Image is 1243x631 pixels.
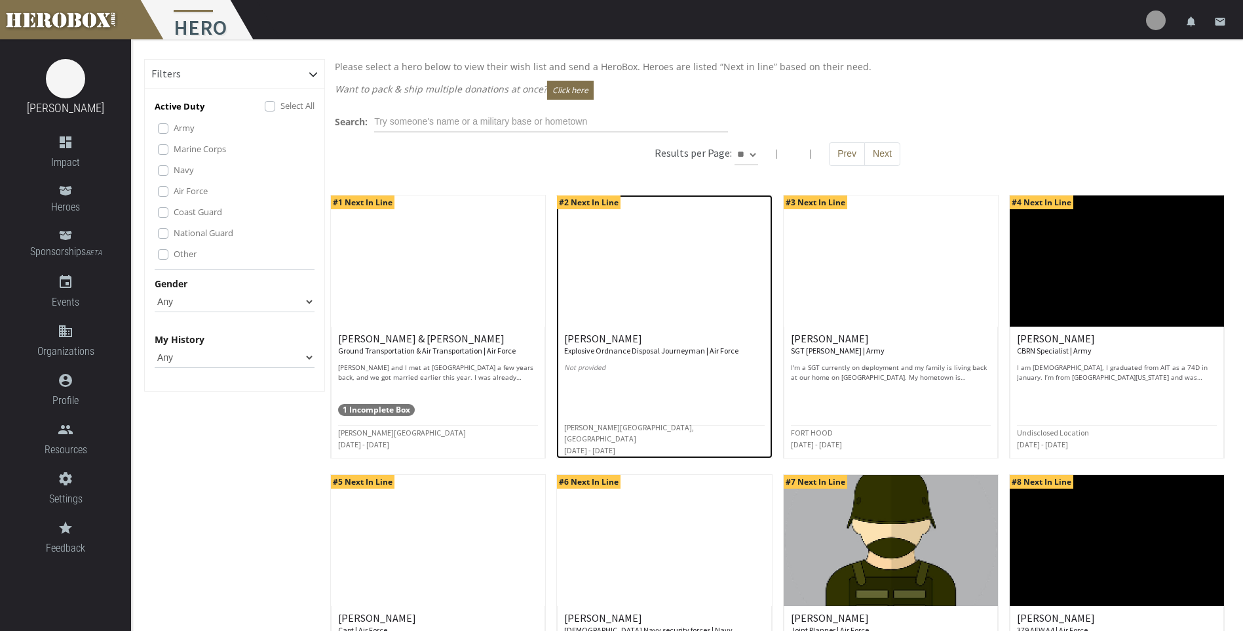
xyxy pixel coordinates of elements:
p: Want to pack & ship multiple donations at once? [335,81,1220,100]
a: #4 Next In Line [PERSON_NAME] CBRN Specialist | Army I am [DEMOGRAPHIC_DATA], I graduated from AI... [1009,195,1225,458]
small: BETA [86,249,102,257]
a: #3 Next In Line [PERSON_NAME] SGT [PERSON_NAME] | Army I'm a SGT currently on deployment and my f... [783,195,999,458]
p: I am [DEMOGRAPHIC_DATA], I graduated from AIT as a 74D in January. I’m from [GEOGRAPHIC_DATA][US_... [1017,363,1217,382]
span: | [774,147,779,159]
small: SGT [PERSON_NAME] | Army [791,346,885,356]
label: Air Force [174,184,208,198]
img: image [46,59,85,98]
h6: Filters [151,68,181,80]
label: Other [174,247,197,261]
label: Search: [335,114,368,129]
small: Ground Transportation & Air Transportation | Air Force [338,346,516,356]
i: notifications [1185,16,1197,28]
a: #2 Next In Line [PERSON_NAME] Explosive Ordnance Disposal Journeyman | Air Force Not provided [PE... [556,195,772,458]
small: Undisclosed Location [1017,428,1089,438]
label: Army [174,121,195,135]
small: CBRN Specialist | Army [1017,346,1092,356]
span: #6 Next In Line [557,475,621,489]
small: [PERSON_NAME][GEOGRAPHIC_DATA] [338,428,466,438]
h6: Results per Page: [655,146,732,159]
span: #3 Next In Line [784,195,847,209]
label: Coast Guard [174,205,222,219]
span: #5 Next In Line [331,475,394,489]
p: [PERSON_NAME] and I met at [GEOGRAPHIC_DATA] a few years back, and we got married earlier this ye... [338,363,538,382]
small: [PERSON_NAME][GEOGRAPHIC_DATA], [GEOGRAPHIC_DATA] [564,422,694,444]
label: National Guard [174,226,233,240]
span: 1 Incomplete Box [338,404,415,416]
small: [DATE] - [DATE] [1017,439,1068,449]
label: Gender [155,276,187,291]
button: Prev [829,142,865,166]
p: I'm a SGT currently on deployment and my family is living back at our home on [GEOGRAPHIC_DATA]. ... [791,363,991,382]
label: My History [155,332,204,347]
p: Active Duty [155,99,204,114]
a: [PERSON_NAME] [27,101,104,115]
span: #2 Next In Line [557,195,621,209]
small: [DATE] - [DATE] [791,439,842,449]
p: Please select a hero below to view their wish list and send a HeroBox. Heroes are listed “Next in... [335,59,1220,74]
span: #8 Next In Line [1010,475,1073,489]
label: Navy [174,163,194,177]
button: Click here [547,81,594,100]
small: FORT HOOD [791,428,833,438]
h6: [PERSON_NAME] [564,333,764,356]
span: #4 Next In Line [1010,195,1073,209]
input: Try someone's name or a military base or hometown [374,112,728,132]
img: user-image [1146,10,1166,30]
h6: [PERSON_NAME] [791,333,991,356]
small: Explosive Ordnance Disposal Journeyman | Air Force [564,346,738,356]
a: #1 Next In Line [PERSON_NAME] & [PERSON_NAME] Ground Transportation & Air Transportation | Air Fo... [330,195,546,458]
label: Marine Corps [174,142,226,156]
small: [DATE] - [DATE] [564,445,615,455]
label: Select All [280,98,315,113]
h6: [PERSON_NAME] [1017,333,1217,356]
p: Not provided [564,363,764,382]
span: #1 Next In Line [331,195,394,209]
span: #7 Next In Line [784,475,847,489]
span: | [808,147,813,159]
h6: [PERSON_NAME] & [PERSON_NAME] [338,333,538,356]
button: Next [864,142,900,166]
small: [DATE] - [DATE] [338,439,389,449]
i: email [1214,16,1226,28]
